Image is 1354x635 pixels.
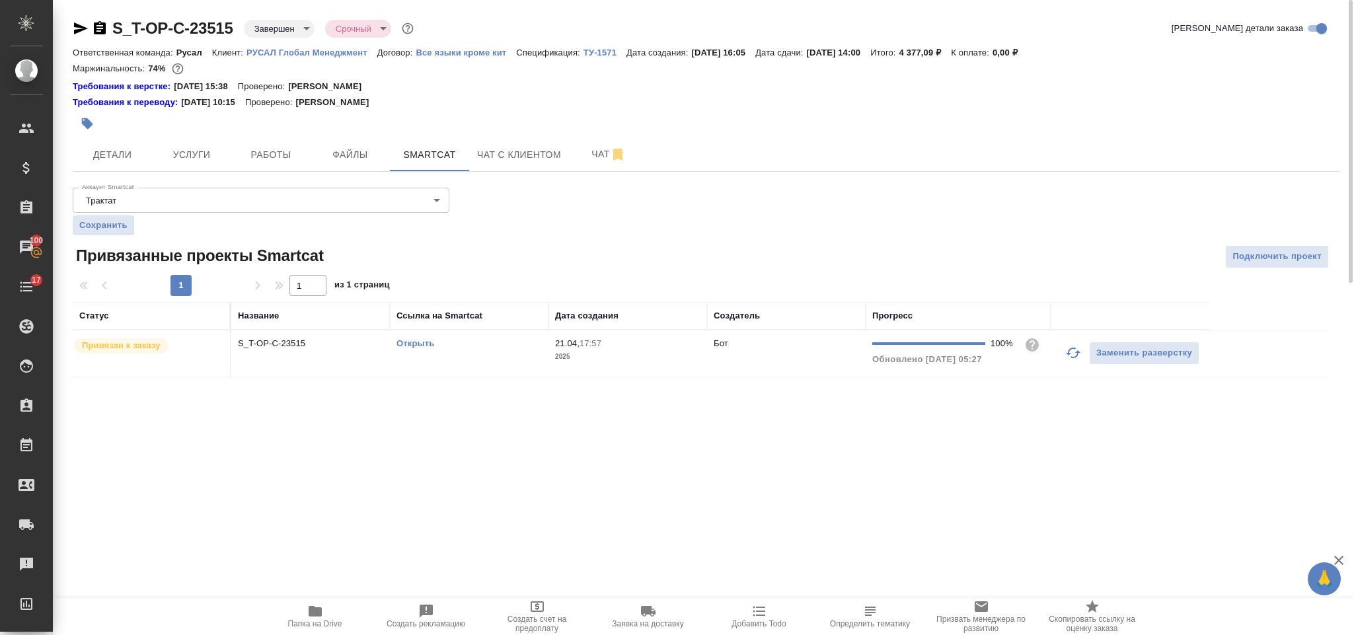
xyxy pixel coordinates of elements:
[239,147,303,163] span: Работы
[73,80,174,93] a: Требования к верстке:
[872,354,982,364] span: Обновлено [DATE] 05:27
[82,195,120,206] button: Трактат
[238,80,289,93] p: Проверено:
[332,23,375,34] button: Срочный
[174,80,238,93] p: [DATE] 15:38
[238,337,383,350] p: S_T-OP-C-23515
[714,338,728,348] p: Бот
[82,339,161,352] p: Привязан к заказу
[872,309,913,322] div: Прогресс
[246,48,377,57] p: РУСАЛ Глобал Менеджмент
[399,20,416,37] button: Доп статусы указывают на важность/срочность заказа
[416,46,516,57] a: Все языки кроме кит
[73,96,181,109] div: Нажми, чтобы открыть папку с инструкцией
[555,350,700,363] p: 2025
[22,234,52,247] span: 100
[1096,346,1192,361] span: Заменить разверстку
[73,245,324,266] span: Привязанные проекты Smartcat
[477,147,561,163] span: Чат с клиентом
[250,23,299,34] button: Завершен
[3,231,50,264] a: 100
[79,219,128,232] span: Сохранить
[1232,249,1322,264] span: Подключить проект
[288,80,371,93] p: [PERSON_NAME]
[416,48,516,57] p: Все языки кроме кит
[714,309,760,322] div: Создатель
[181,96,245,109] p: [DATE] 10:15
[245,96,296,109] p: Проверено:
[319,147,382,163] span: Файлы
[73,215,134,235] button: Сохранить
[246,46,377,57] a: РУСАЛ Глобал Менеджмент
[3,270,50,303] a: 17
[73,63,148,73] p: Маржинальность:
[1172,22,1303,35] span: [PERSON_NAME] детали заказа
[555,309,619,322] div: Дата создания
[1313,565,1335,593] span: 🙏
[73,109,102,138] button: Добавить тэг
[755,48,806,57] p: Дата сдачи:
[377,48,416,57] p: Договор:
[79,309,109,322] div: Статус
[991,337,1014,350] div: 100%
[993,48,1028,57] p: 0,00 ₽
[238,309,279,322] div: Название
[244,20,315,38] div: Завершен
[1089,342,1199,365] button: Заменить разверстку
[148,63,169,73] p: 74%
[577,146,640,163] span: Чат
[73,20,89,36] button: Скопировать ссылку для ЯМессенджера
[807,48,871,57] p: [DATE] 14:00
[24,274,49,287] span: 17
[610,147,626,163] svg: Отписаться
[398,147,461,163] span: Smartcat
[325,20,391,38] div: Завершен
[73,96,181,109] a: Требования к переводу:
[1225,245,1329,268] button: Подключить проект
[516,48,583,57] p: Спецификация:
[583,46,626,57] a: ТУ-1571
[160,147,223,163] span: Услуги
[81,147,144,163] span: Детали
[73,80,174,93] div: Нажми, чтобы открыть папку с инструкцией
[396,309,482,322] div: Ссылка на Smartcat
[899,48,952,57] p: 4 377,09 ₽
[334,277,390,296] span: из 1 страниц
[112,19,233,37] a: S_T-OP-C-23515
[692,48,756,57] p: [DATE] 16:05
[92,20,108,36] button: Скопировать ссылку
[295,96,379,109] p: [PERSON_NAME]
[212,48,246,57] p: Клиент:
[73,48,176,57] p: Ответственная команда:
[951,48,993,57] p: К оплате:
[626,48,691,57] p: Дата создания:
[870,48,899,57] p: Итого:
[73,188,449,213] div: Трактат
[176,48,212,57] p: Русал
[169,60,186,77] button: 931.29 RUB;
[1057,337,1089,369] button: Обновить прогресс
[583,48,626,57] p: ТУ-1571
[580,338,601,348] p: 17:57
[396,338,434,348] a: Открыть
[1308,562,1341,595] button: 🙏
[555,338,580,348] p: 21.04,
